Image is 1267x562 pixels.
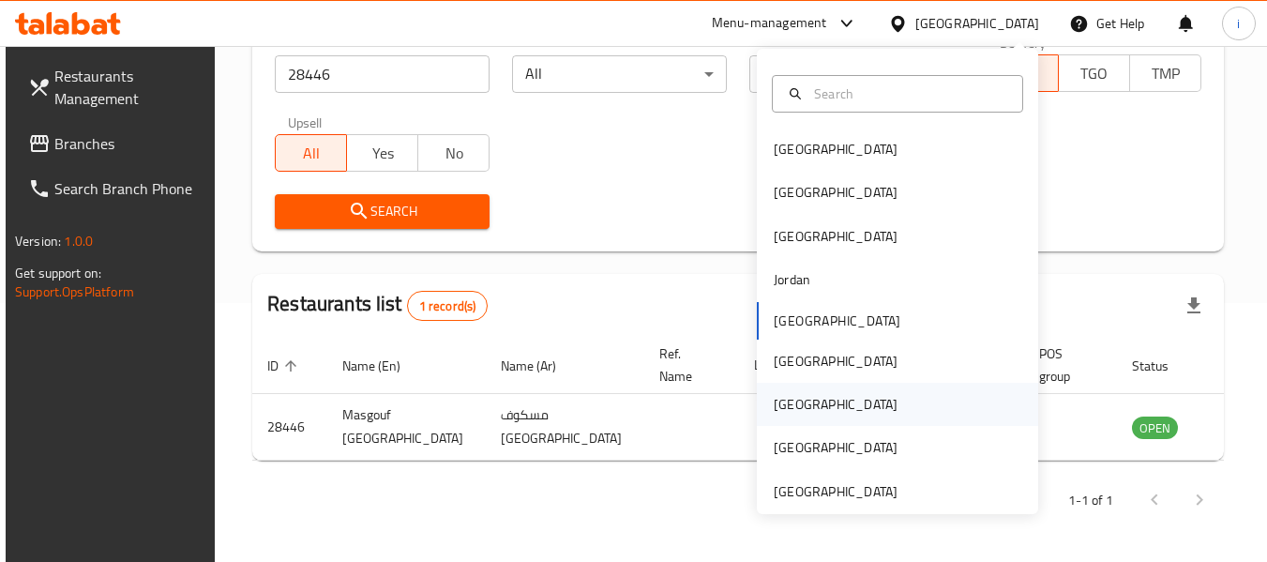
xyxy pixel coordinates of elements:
a: Support.OpsPlatform [15,280,134,304]
div: [GEOGRAPHIC_DATA] [774,437,897,458]
button: All [275,134,347,172]
span: Restaurants Management [54,65,203,110]
button: Search [275,194,490,229]
span: Version: [15,229,61,253]
span: Status [1132,355,1193,377]
div: [GEOGRAPHIC_DATA] [774,351,897,372]
h2: Restaurants list [267,290,488,321]
span: 1 record(s) [408,297,488,315]
button: TMP [1129,54,1201,92]
span: i [1237,13,1240,34]
div: [GEOGRAPHIC_DATA] [774,226,897,247]
div: [GEOGRAPHIC_DATA] [774,394,897,415]
div: Menu-management [712,12,827,35]
button: Yes [346,134,418,172]
span: Search Branch Phone [54,177,203,200]
span: Search [290,200,475,223]
span: Branches [54,132,203,155]
p: 1-1 of 1 [1068,489,1113,512]
div: All [512,55,727,93]
td: Masgouf [GEOGRAPHIC_DATA] [327,394,486,461]
div: [GEOGRAPHIC_DATA] [774,481,897,502]
a: Branches [13,121,218,166]
button: TGO [1058,54,1130,92]
div: All [749,55,964,93]
button: No [417,134,490,172]
span: OPEN [1132,418,1178,439]
div: [GEOGRAPHIC_DATA] [915,13,1039,34]
img: Masgouf London [754,400,801,447]
span: TGO [1066,60,1123,87]
span: POS group [1039,342,1094,387]
div: Export file [1171,283,1216,328]
input: Search [807,84,1011,104]
span: Get support on: [15,261,101,285]
span: 1.0.0 [64,229,93,253]
span: ID [267,355,303,377]
a: Search Branch Phone [13,166,218,211]
span: Name (En) [342,355,425,377]
span: TMP [1138,60,1194,87]
a: Restaurants Management [13,53,218,121]
span: No [426,140,482,167]
div: [GEOGRAPHIC_DATA] [774,182,897,203]
div: OPEN [1132,417,1178,439]
span: Ref. Name [659,342,716,387]
span: Name (Ar) [501,355,581,377]
div: [GEOGRAPHIC_DATA] [774,139,897,159]
span: Yes [354,140,411,167]
th: Logo [739,337,823,394]
label: Upsell [288,115,323,129]
input: Search for restaurant name or ID.. [275,55,490,93]
span: All [283,140,339,167]
td: 28446 [252,394,327,461]
td: مسكوف [GEOGRAPHIC_DATA] [486,394,644,461]
div: Jordan [774,269,810,290]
